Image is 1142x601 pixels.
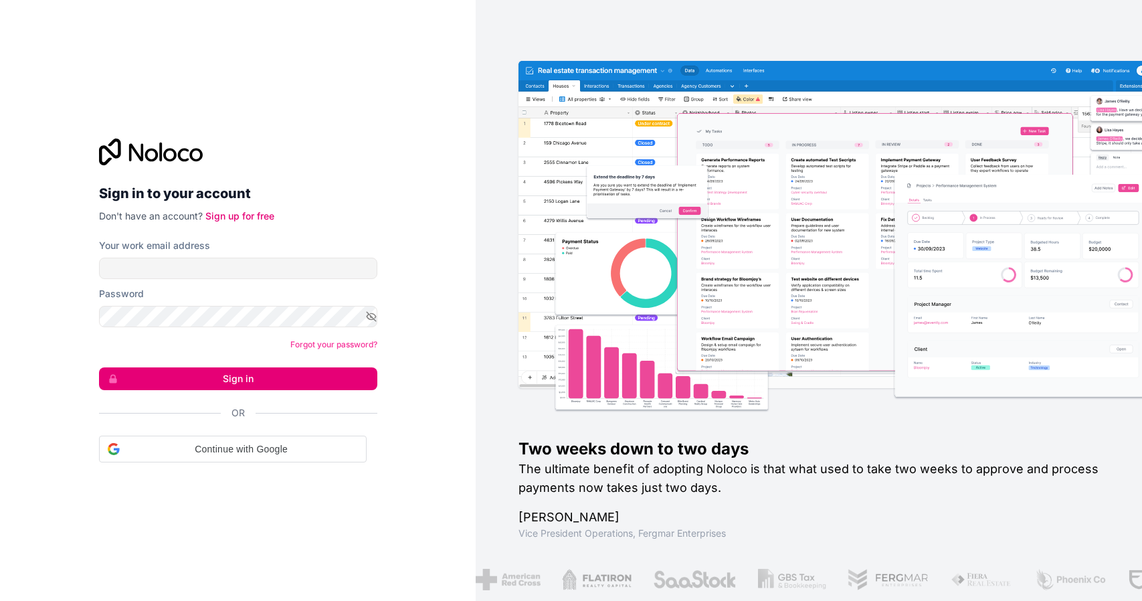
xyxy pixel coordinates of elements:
[758,569,826,590] img: /assets/gbstax-C-GtDUiK.png
[518,508,1099,527] h1: [PERSON_NAME]
[205,210,274,222] a: Sign up for free
[518,527,1099,540] h1: Vice President Operations , Fergmar Enterprises
[99,210,203,222] span: Don't have an account?
[518,438,1099,460] h1: Two weeks down to two days
[476,569,541,590] img: /assets/american-red-cross-BAupjrZR.png
[99,287,144,300] label: Password
[848,569,929,590] img: /assets/fergmar-CudnrXN5.png
[99,306,377,327] input: Password
[950,569,1013,590] img: /assets/fiera-fwj2N5v4.png
[99,181,377,205] h2: Sign in to your account
[99,367,377,390] button: Sign in
[1034,569,1107,590] img: /assets/phoenix-BREaitsQ.png
[99,239,210,252] label: Your work email address
[231,406,245,420] span: Or
[99,436,367,462] div: Continue with Google
[290,339,377,349] a: Forgot your password?
[125,442,358,456] span: Continue with Google
[99,258,377,279] input: Email address
[518,460,1099,497] h2: The ultimate benefit of adopting Noloco is that what used to take two weeks to approve and proces...
[562,569,632,590] img: /assets/flatiron-C8eUkumj.png
[653,569,737,590] img: /assets/saastock-C6Zbiodz.png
